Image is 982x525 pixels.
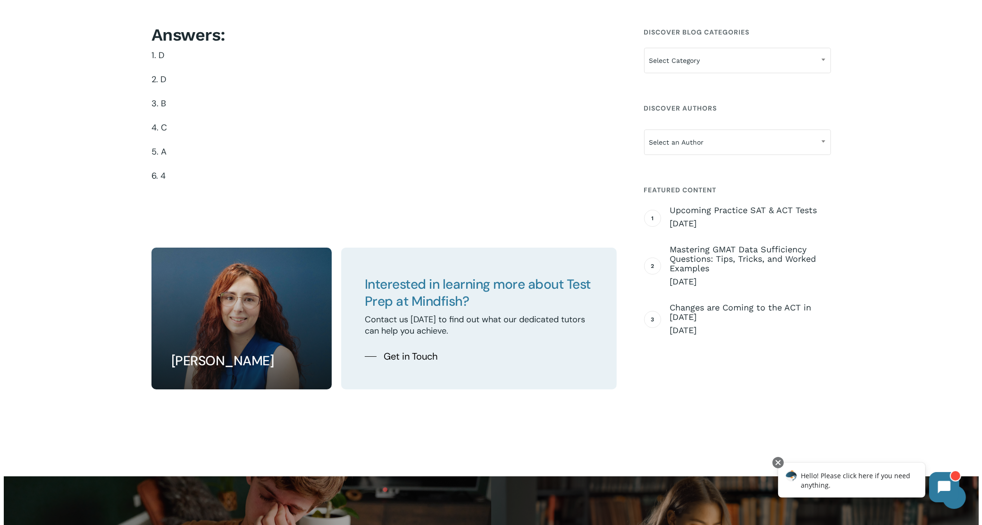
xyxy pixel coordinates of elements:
[670,245,831,273] span: Mastering GMAT Data Sufficiency Questions: Tips, Tricks, and Worked Examples
[365,275,591,310] span: Interested in learning more about Test Prep at Mindfish?
[644,48,831,73] span: Select Category
[151,74,617,98] p: 2. D
[670,303,831,336] a: Changes are Coming to the ACT in [DATE] [DATE]
[151,50,617,74] p: 1. D
[384,349,438,363] span: Get in Touch
[151,170,617,194] p: 6. 4
[151,98,617,122] p: 3. B
[768,455,969,512] iframe: Chatbot
[645,132,831,152] span: Select an Author
[365,314,593,336] p: Contact us [DATE] to find out what our dedicated tutors can help you achieve.
[670,245,831,287] a: Mastering GMAT Data Sufficiency Questions: Tips, Tricks, and Worked Examples [DATE]
[365,349,438,363] a: Get in Touch
[151,25,226,45] strong: Answers:
[644,100,831,117] h4: Discover Authors
[151,146,617,170] p: 5. A
[670,276,831,287] span: [DATE]
[670,206,831,229] a: Upcoming Practice SAT & ACT Tests [DATE]
[670,206,831,215] span: Upcoming Practice SAT & ACT Tests
[151,122,617,146] p: 4. C
[644,129,831,155] span: Select an Author
[644,24,831,41] h4: Discover Blog Categories
[670,218,831,229] span: [DATE]
[670,303,831,322] span: Changes are Coming to the ACT in [DATE]
[670,325,831,336] span: [DATE]
[645,51,831,70] span: Select Category
[644,181,831,198] h4: Featured Content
